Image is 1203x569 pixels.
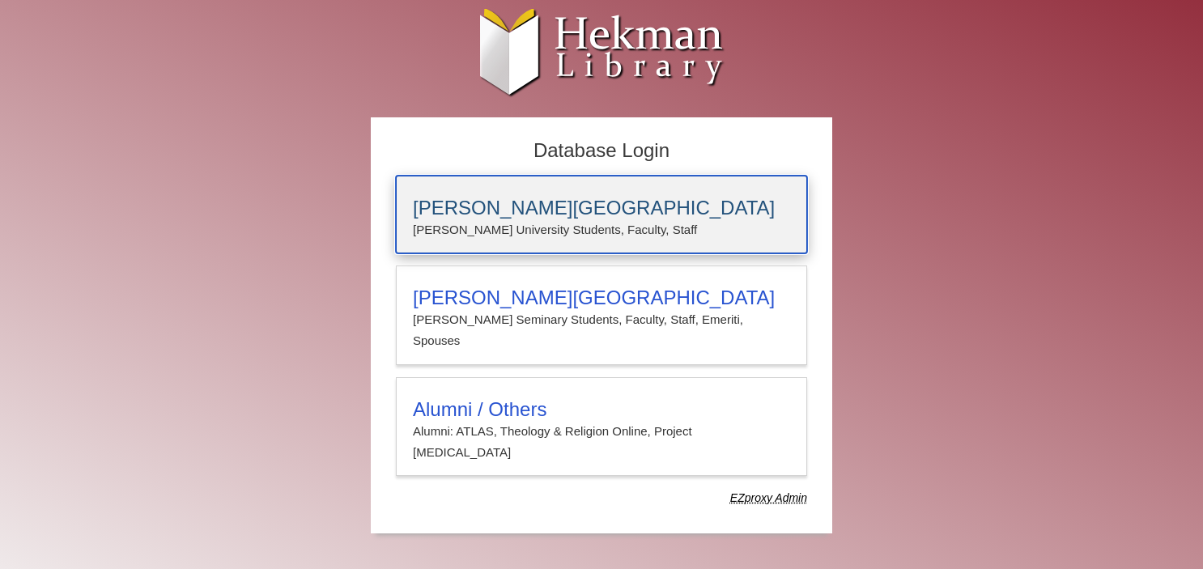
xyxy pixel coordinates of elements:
p: [PERSON_NAME] University Students, Faculty, Staff [413,219,790,240]
h3: [PERSON_NAME][GEOGRAPHIC_DATA] [413,287,790,309]
summary: Alumni / OthersAlumni: ATLAS, Theology & Religion Online, Project [MEDICAL_DATA] [413,398,790,464]
a: [PERSON_NAME][GEOGRAPHIC_DATA][PERSON_NAME] University Students, Faculty, Staff [396,176,807,253]
a: [PERSON_NAME][GEOGRAPHIC_DATA][PERSON_NAME] Seminary Students, Faculty, Staff, Emeriti, Spouses [396,265,807,365]
h2: Database Login [388,134,815,168]
p: Alumni: ATLAS, Theology & Religion Online, Project [MEDICAL_DATA] [413,421,790,464]
h3: [PERSON_NAME][GEOGRAPHIC_DATA] [413,197,790,219]
dfn: Use Alumni login [730,491,807,504]
h3: Alumni / Others [413,398,790,421]
p: [PERSON_NAME] Seminary Students, Faculty, Staff, Emeriti, Spouses [413,309,790,352]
